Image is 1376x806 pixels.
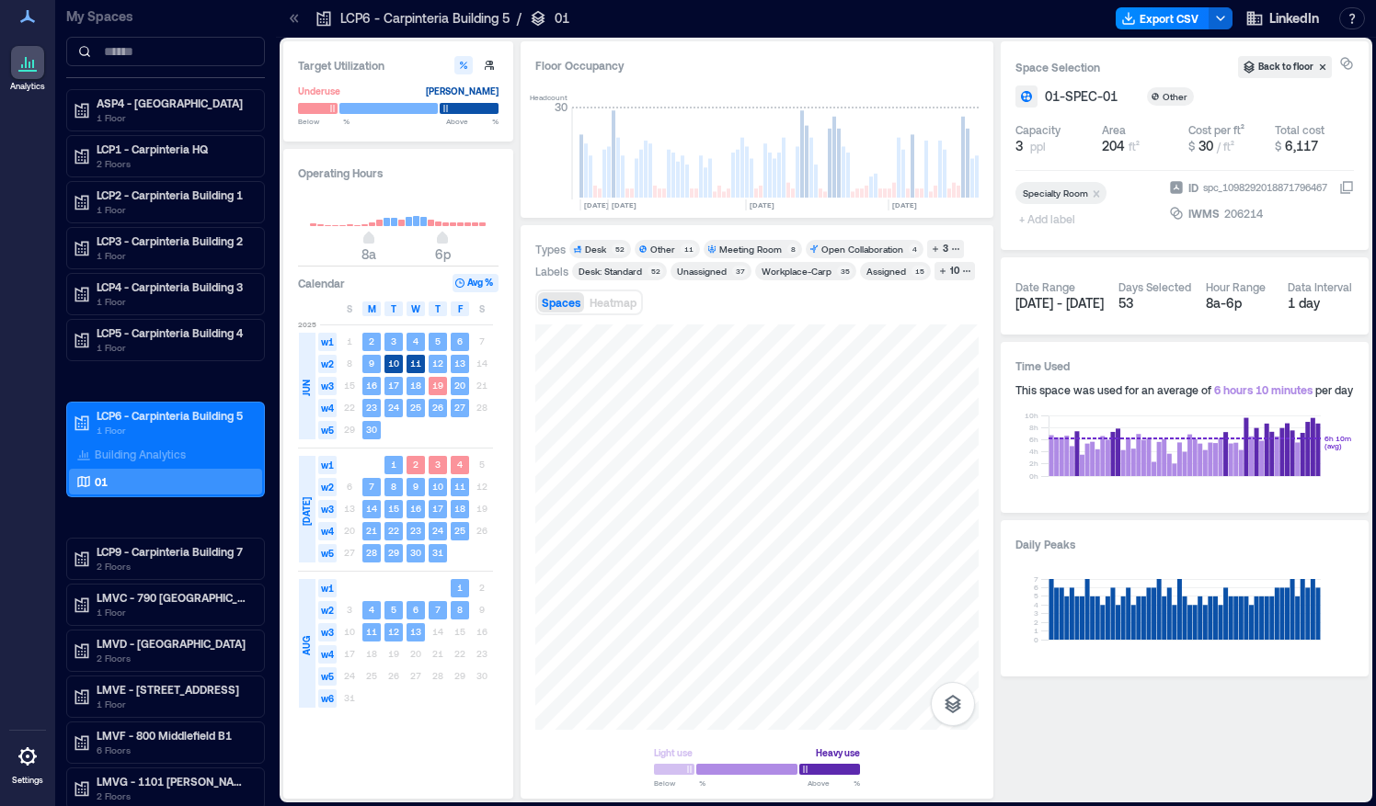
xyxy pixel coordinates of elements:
span: T [435,301,441,316]
text: 13 [410,626,421,637]
div: Cost per ft² [1188,122,1244,137]
text: [DATE] [584,200,609,210]
div: Labels [535,264,568,278]
text: 10 [432,481,443,492]
div: Types [535,242,566,256]
div: 52 [648,266,663,277]
span: w2 [318,355,337,373]
div: Days Selected [1118,279,1191,294]
span: w2 [318,478,337,496]
span: w1 [318,333,337,351]
button: Other [1147,87,1216,106]
div: This space was used for an average of per day [1015,382,1354,397]
div: Unassigned [677,265,727,278]
div: 1 day [1288,294,1355,312]
div: Area [1102,122,1126,137]
div: Hour Range [1206,279,1266,294]
span: 3 [1015,137,1023,155]
text: 12 [432,358,443,369]
text: 1 [457,582,463,593]
tspan: 0 [1034,635,1038,644]
p: LCP1 - Carpinteria HQ [97,142,251,156]
span: w3 [318,377,337,395]
span: w5 [318,667,337,686]
p: LCP5 - Carpinteria Building 4 [97,325,251,340]
span: 6,117 [1285,138,1318,153]
div: Underuse [298,82,340,100]
h3: Time Used [1015,357,1354,375]
span: Below % [298,116,350,127]
text: 2 [369,335,374,346]
tspan: 6h [1029,435,1038,444]
div: Assigned [866,265,906,278]
text: 8 [457,604,463,615]
span: M [368,301,376,316]
div: 11 [681,244,696,255]
text: 21 [366,525,377,536]
span: w2 [318,601,337,619]
span: ft² [1129,140,1140,153]
a: Settings [6,734,50,791]
span: + Add label [1015,206,1083,232]
text: 3 [435,459,441,470]
text: 17 [432,503,443,514]
span: w4 [318,522,337,540]
text: 11 [454,481,465,492]
span: Spaces [542,296,580,309]
tspan: 1 [1034,626,1038,635]
span: IWMS [1188,204,1220,222]
p: LMVD - [GEOGRAPHIC_DATA] [97,636,251,651]
p: 1 Floor [97,697,251,711]
span: S [479,301,485,316]
tspan: 3 [1034,608,1038,618]
p: 1 Floor [97,423,251,437]
tspan: 8h [1029,423,1038,432]
span: Above % [808,778,860,789]
text: 25 [410,402,421,413]
p: 2 Floors [97,559,251,573]
button: Heatmap [586,292,640,312]
div: 52 [612,244,627,255]
tspan: 0h [1029,471,1038,481]
p: Analytics [10,81,45,92]
text: 11 [410,358,421,369]
div: 53 [1118,294,1191,312]
span: $ [1275,140,1281,153]
text: 24 [388,402,399,413]
p: LCP4 - Carpinteria Building 3 [97,279,251,294]
p: Settings [12,775,43,786]
div: [PERSON_NAME] [426,82,499,100]
text: 7 [435,604,441,615]
text: 25 [454,525,465,536]
button: 206214 [1224,204,1354,222]
text: 13 [454,358,465,369]
p: 1 Floor [97,605,251,619]
span: Heatmap [590,296,636,309]
div: 3 [940,241,951,257]
div: Workplace-Carp [762,265,831,278]
text: 18 [454,503,465,514]
span: 8a [361,246,376,262]
button: Avg % [453,274,499,292]
tspan: 10h [1025,411,1038,420]
h3: Calendar [298,274,345,292]
span: w4 [318,399,337,417]
div: Total cost [1275,122,1324,137]
p: 01 [555,9,569,28]
text: 9 [413,481,419,492]
span: / ft² [1217,140,1234,153]
div: 8 [787,244,798,255]
p: LCP9 - Carpinteria Building 7 [97,544,251,559]
p: 01 [95,474,108,489]
button: Export CSV [1116,7,1210,29]
text: 6 [457,335,463,346]
text: 16 [410,503,421,514]
h3: Target Utilization [298,56,499,74]
text: 16 [366,380,377,391]
div: Desk: Standard [579,265,642,278]
text: 8 [391,481,396,492]
text: 11 [366,626,377,637]
p: 2 Floors [97,789,251,803]
text: 10 [388,358,399,369]
text: 18 [410,380,421,391]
